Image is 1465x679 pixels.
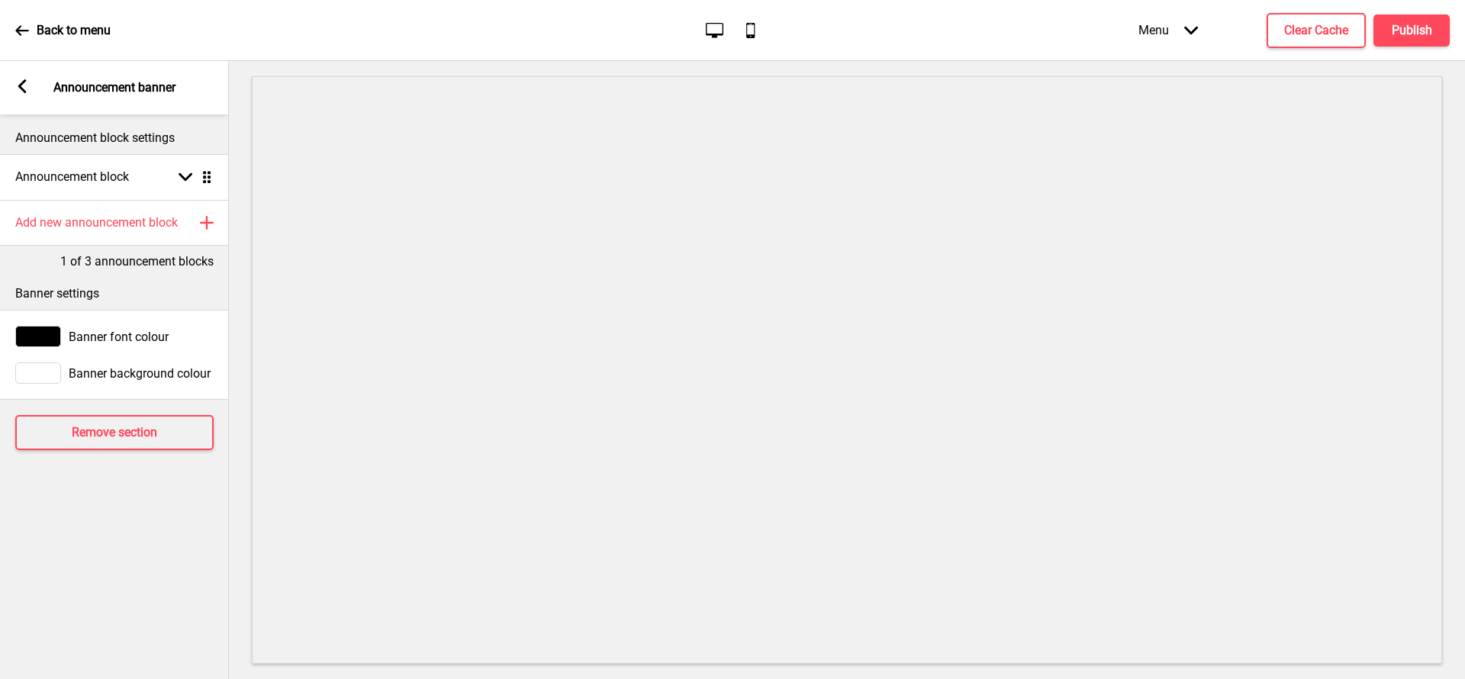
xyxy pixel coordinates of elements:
p: Banner settings [15,285,214,302]
button: Clear Cache [1267,13,1366,48]
h4: Publish [1392,22,1432,39]
h4: Add new announcement block [15,214,178,231]
h4: Clear Cache [1284,22,1348,39]
p: Announcement block settings [15,130,214,146]
p: 1 of 3 announcement blocks [60,253,214,270]
span: Banner background colour [69,366,211,381]
span: Banner font colour [69,330,169,344]
div: Banner font colour [15,326,214,347]
h4: Remove section [72,424,157,441]
h4: Announcement block [15,169,129,185]
p: Back to menu [37,22,111,39]
a: Back to menu [15,10,111,51]
div: Menu [1123,8,1213,53]
p: Announcement banner [53,79,175,96]
div: Banner background colour [15,362,214,384]
button: Remove section [15,415,214,450]
button: Publish [1373,14,1450,47]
